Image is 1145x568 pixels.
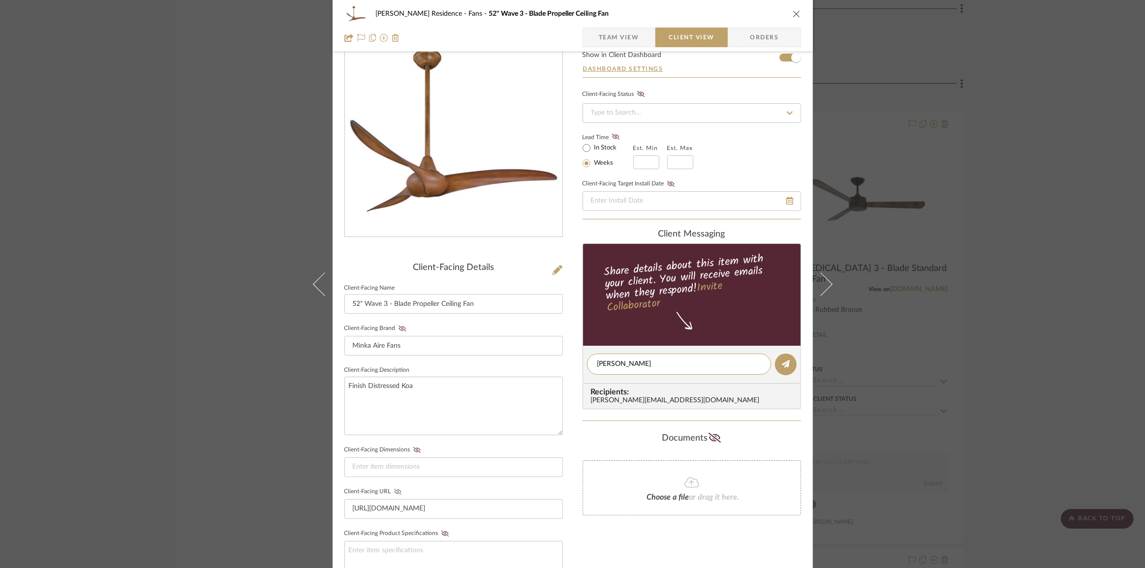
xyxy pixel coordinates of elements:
label: Lead Time [583,133,633,142]
div: Client-Facing Status [583,90,648,99]
button: Lead Time [609,132,622,142]
div: client Messaging [583,229,801,240]
input: Type to Search… [583,103,801,123]
label: Client-Facing Target Install Date [583,180,678,187]
input: Enter item dimensions [344,457,563,477]
label: Client-Facing Dimensions [344,447,424,453]
button: Client-Facing URL [391,488,404,495]
img: b9aa83ff-66ff-4b92-8cd8-283217ce3e7b_436x436.jpg [347,24,560,237]
button: Client-Facing Product Specifications [438,530,452,537]
span: Client View [669,28,714,47]
span: Fans [469,10,489,17]
button: close [792,9,801,18]
div: Client-Facing Details [344,263,563,273]
div: [PERSON_NAME][EMAIL_ADDRESS][DOMAIN_NAME] [591,397,797,405]
label: Client-Facing Brand [344,325,409,332]
input: Enter Install Date [583,191,801,211]
div: Documents [583,431,801,447]
mat-radio-group: Select item type [583,142,633,169]
button: Client-Facing Target Install Date [664,180,678,187]
label: Est. Min [633,145,658,151]
label: Est. Max [667,145,693,151]
span: Orders [739,28,789,47]
button: Client-Facing Dimensions [410,447,424,453]
label: Client-Facing Product Specifications [344,530,452,537]
div: 0 [345,24,562,237]
span: 52" Wave 3 - Blade Propeller Ceiling Fan [489,10,609,17]
input: Enter item URL [344,499,563,519]
input: Enter Client-Facing Item Name [344,294,563,314]
label: In Stock [592,144,617,152]
label: Weeks [592,159,614,168]
img: Remove from project [392,34,400,42]
label: Client-Facing Name [344,286,395,291]
img: b9aa83ff-66ff-4b92-8cd8-283217ce3e7b_48x40.jpg [344,4,368,24]
span: [PERSON_NAME] Residence [376,10,469,17]
span: or drag it here. [689,493,740,501]
div: Share details about this item with your client. You will receive emails when they respond! [581,250,802,316]
label: Client-Facing Description [344,368,410,373]
span: Recipients: [591,388,797,396]
button: Dashboard Settings [583,64,664,73]
span: Choose a file [647,493,689,501]
span: Team View [599,28,639,47]
label: Client-Facing URL [344,488,404,495]
input: Enter Client-Facing Brand [344,336,563,356]
button: Client-Facing Brand [396,325,409,332]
